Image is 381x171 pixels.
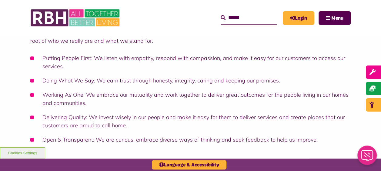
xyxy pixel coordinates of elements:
[283,11,314,25] a: MyRBH
[30,6,121,30] img: RBH
[221,11,277,24] input: Search
[30,136,351,144] li: Open & Transparent: We are curious, embrace diverse ways of thinking and seek feedback to help us...
[331,16,343,21] span: Menu
[319,11,351,25] button: Navigation
[30,113,351,129] li: Delivering Quality: We invest wisely in our people and make it easy for them to deliver services ...
[30,91,351,107] li: Working As One: We embrace our mutuality and work together to deliver great outcomes for the peop...
[30,76,351,85] li: Doing What We Say: We earn trust through honesty, integrity, caring and keeping our promises.
[152,160,226,169] button: Language & Accessibility
[354,144,381,171] iframe: Netcall Web Assistant for live chat
[30,54,351,70] li: Putting People First: We listen with empathy, respond with compassion, and make it easy for our c...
